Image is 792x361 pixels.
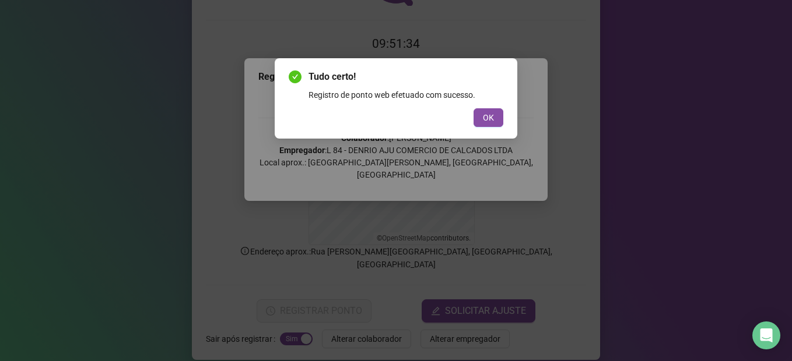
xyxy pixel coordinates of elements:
span: OK [483,111,494,124]
button: OK [474,108,503,127]
span: check-circle [289,70,302,83]
div: Open Intercom Messenger [752,321,780,349]
span: Tudo certo! [309,70,503,84]
div: Registro de ponto web efetuado com sucesso. [309,89,503,101]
